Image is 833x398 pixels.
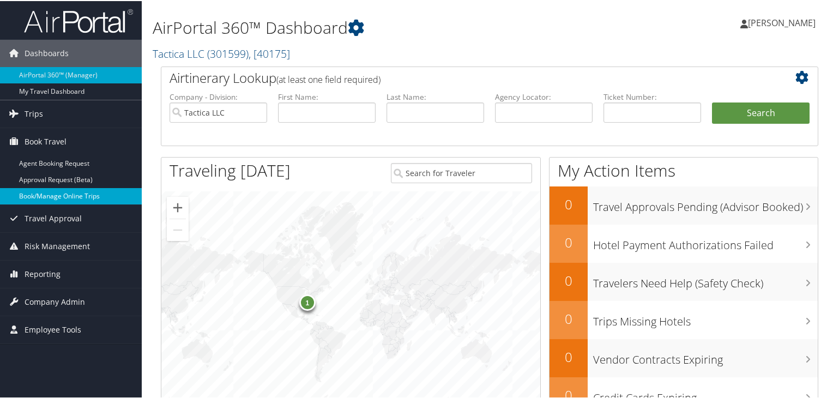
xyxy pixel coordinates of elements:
[387,91,484,101] label: Last Name:
[167,218,189,240] button: Zoom out
[550,224,818,262] a: 0Hotel Payment Authorizations Failed
[593,346,818,366] h3: Vendor Contracts Expiring
[170,91,267,101] label: Company - Division:
[25,127,67,154] span: Book Travel
[550,270,588,289] h2: 0
[249,45,290,60] span: , [ 40175 ]
[25,260,61,287] span: Reporting
[603,91,701,101] label: Ticket Number:
[550,309,588,327] h2: 0
[550,300,818,338] a: 0Trips Missing Hotels
[299,293,316,310] div: 1
[495,91,593,101] label: Agency Locator:
[740,5,826,38] a: [PERSON_NAME]
[170,158,291,181] h1: Traveling [DATE]
[207,45,249,60] span: ( 301599 )
[550,158,818,181] h1: My Action Items
[25,287,85,315] span: Company Admin
[276,73,381,85] span: (at least one field required)
[25,39,69,66] span: Dashboards
[25,315,81,342] span: Employee Tools
[278,91,376,101] label: First Name:
[550,338,818,376] a: 0Vendor Contracts Expiring
[593,193,818,214] h3: Travel Approvals Pending (Advisor Booked)
[167,196,189,218] button: Zoom in
[593,307,818,328] h3: Trips Missing Hotels
[153,45,290,60] a: Tactica LLC
[153,15,602,38] h1: AirPortal 360™ Dashboard
[593,231,818,252] h3: Hotel Payment Authorizations Failed
[24,7,133,33] img: airportal-logo.png
[550,185,818,224] a: 0Travel Approvals Pending (Advisor Booked)
[550,232,588,251] h2: 0
[391,162,533,182] input: Search for Traveler
[25,232,90,259] span: Risk Management
[550,347,588,365] h2: 0
[550,262,818,300] a: 0Travelers Need Help (Safety Check)
[25,204,82,231] span: Travel Approval
[550,194,588,213] h2: 0
[170,68,755,86] h2: Airtinerary Lookup
[593,269,818,290] h3: Travelers Need Help (Safety Check)
[712,101,810,123] button: Search
[748,16,816,28] span: [PERSON_NAME]
[25,99,43,126] span: Trips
